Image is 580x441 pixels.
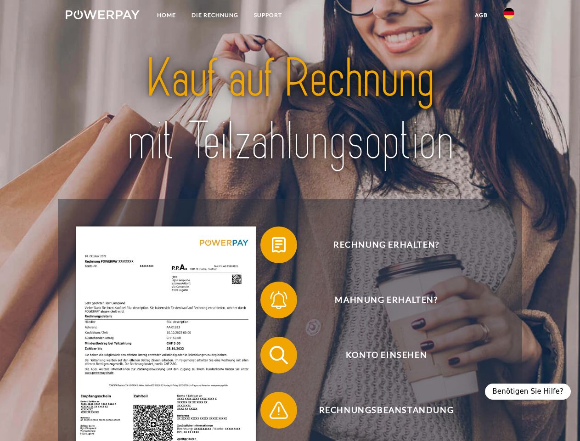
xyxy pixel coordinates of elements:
span: Rechnungsbeanstandung [274,392,499,429]
a: DIE RECHNUNG [184,7,246,23]
img: qb_bill.svg [267,233,290,256]
img: qb_warning.svg [267,399,290,422]
img: title-powerpay_de.svg [88,44,492,176]
button: Rechnung erhalten? [260,226,499,263]
img: qb_bell.svg [267,288,290,311]
a: agb [467,7,496,23]
div: Benötigen Sie Hilfe? [485,384,571,400]
a: Home [149,7,184,23]
button: Konto einsehen [260,337,499,373]
img: de [503,8,514,19]
button: Mahnung erhalten? [260,282,499,318]
img: qb_search.svg [267,344,290,367]
span: Rechnung erhalten? [274,226,499,263]
button: Rechnungsbeanstandung [260,392,499,429]
a: SUPPORT [246,7,290,23]
span: Mahnung erhalten? [274,282,499,318]
span: Konto einsehen [274,337,499,373]
img: logo-powerpay-white.svg [66,10,140,19]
